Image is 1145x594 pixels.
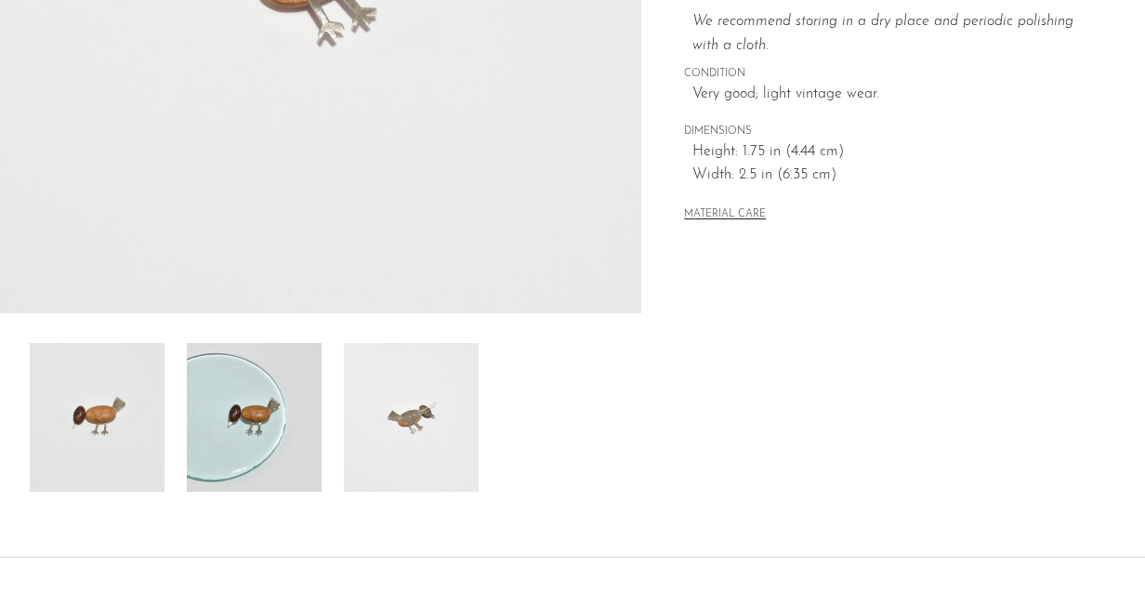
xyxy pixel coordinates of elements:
span: Very good; light vintage wear. [692,83,1102,107]
span: DIMENSIONS [684,124,1102,140]
img: Wooden Bird Brooch [30,343,165,492]
span: CONDITION [684,66,1102,83]
span: Height: 1.75 in (4.44 cm) [692,140,1102,165]
img: Wooden Bird Brooch [344,343,479,492]
img: Wooden Bird Brooch [187,343,322,492]
button: MATERIAL CARE [684,208,766,222]
i: We recommend storing in a dry place and periodic polishing with a cloth. [692,14,1073,53]
span: Width: 2.5 in (6.35 cm) [692,164,1102,188]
